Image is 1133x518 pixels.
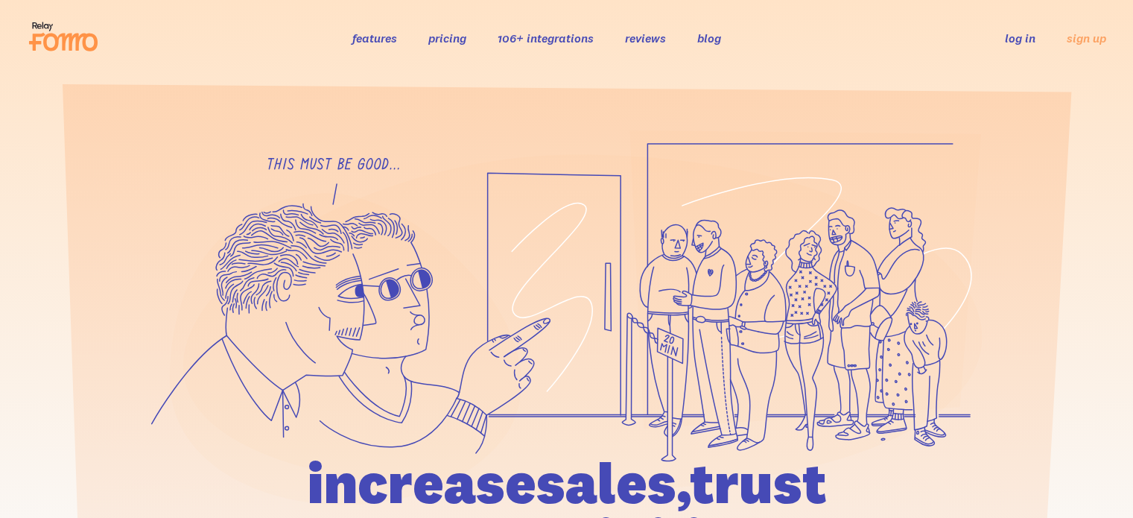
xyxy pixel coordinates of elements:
[625,31,666,45] a: reviews
[697,31,721,45] a: blog
[352,31,397,45] a: features
[498,31,594,45] a: 106+ integrations
[428,31,466,45] a: pricing
[1005,31,1035,45] a: log in
[1067,31,1106,46] a: sign up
